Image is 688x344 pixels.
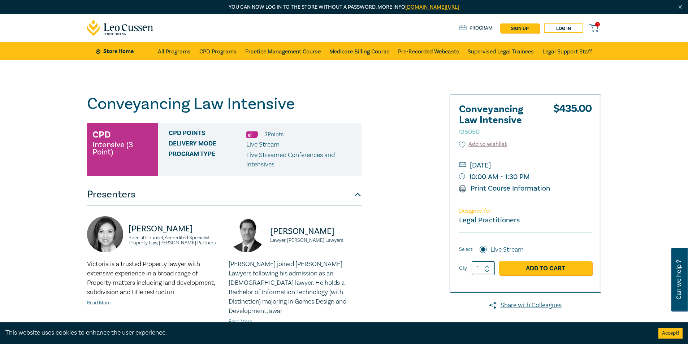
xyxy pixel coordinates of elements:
[405,4,459,10] a: [DOMAIN_NAME][URL]
[542,42,592,60] a: Legal Support Staff
[459,140,507,148] button: Add to wishlist
[595,22,600,27] span: 1
[87,260,215,296] span: Victoria is a trusted Property lawyer with extensive experience in a broad range of Property matt...
[459,24,493,32] a: Program
[87,184,362,205] button: Presenters
[87,3,601,11] p: You can now log in to the store without a password. More info
[5,328,648,338] div: This website uses cookies to enhance the user experience.
[246,131,258,138] img: Substantive Law
[264,130,284,139] li: 3 Point s
[92,128,111,141] h3: CPD
[450,301,601,310] a: Share with Colleagues
[553,104,592,140] div: $ 435.00
[270,226,362,237] p: [PERSON_NAME]
[245,42,321,60] a: Practice Management Course
[270,238,362,243] small: Lawyer, [PERSON_NAME] Lawyers
[96,47,146,55] a: Store Home
[87,300,111,306] a: Read More
[468,42,534,60] a: Supervised Legal Trainees
[459,104,538,136] h2: Conveyancing Law Intensive
[459,264,467,272] label: Qty
[459,171,592,183] small: 10:00 AM - 1:30 PM
[677,4,683,10] img: Close
[459,160,592,171] small: [DATE]
[499,261,592,275] a: Add to Cart
[169,130,246,139] span: CPD Points
[658,328,683,339] button: Accept cookies
[169,151,246,169] span: Program type
[169,140,246,149] span: Delivery Mode
[490,245,524,254] label: Live Stream
[158,42,191,60] a: All Programs
[472,261,495,275] input: 1
[87,95,362,113] h1: Conveyancing Law Intensive
[675,252,682,307] span: Can we help ?
[129,223,220,235] p: [PERSON_NAME]
[459,245,473,253] span: Select:
[246,140,280,149] span: Live Stream
[229,260,362,316] p: [PERSON_NAME] joined [PERSON_NAME] Lawyers following his admission as an [DEMOGRAPHIC_DATA] lawye...
[459,208,592,214] p: Designed for
[459,215,520,225] small: Legal Practitioners
[459,128,480,136] small: I25050
[229,216,265,252] img: https://s3.ap-southeast-2.amazonaws.com/leo-cussen-store-production-content/Contacts/Julian%20McI...
[129,235,220,245] small: Special Counsel, Accredited Specialist Property Law, [PERSON_NAME] Partners
[500,23,540,33] a: sign up
[92,141,152,156] small: Intensive (3 Point)
[246,151,356,169] p: Live Streamed Conferences and Intensives
[544,23,583,33] a: Log in
[398,42,459,60] a: Pre-Recorded Webcasts
[459,184,550,193] a: Print Course Information
[329,42,389,60] a: Medicare Billing Course
[87,216,123,252] img: https://s3.ap-southeast-2.amazonaws.com/leo-cussen-store-production-content/Contacts/Victoria%20A...
[199,42,237,60] a: CPD Programs
[229,318,252,325] a: Read More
